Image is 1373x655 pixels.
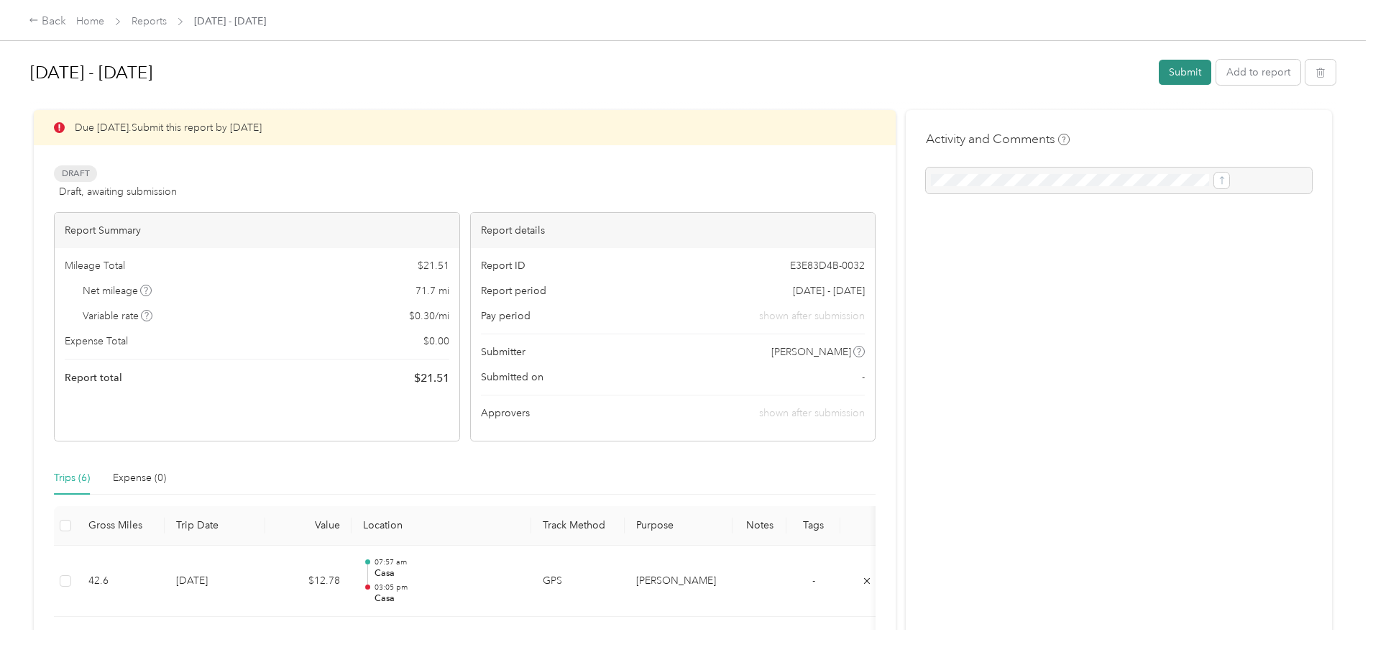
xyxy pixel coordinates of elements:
[415,283,449,298] span: 71.7 mi
[65,370,122,385] span: Report total
[265,506,352,546] th: Value
[531,546,625,618] td: GPS
[812,574,815,587] span: -
[54,165,97,182] span: Draft
[375,592,520,605] p: Casa
[481,308,531,324] span: Pay period
[790,258,865,273] span: E3E83D4B-0032
[34,110,896,145] div: Due [DATE]. Submit this report by [DATE]
[786,506,840,546] th: Tags
[759,407,865,419] span: shown after submission
[113,470,166,486] div: Expense (0)
[132,15,167,27] a: Reports
[414,370,449,387] span: $ 21.51
[862,370,865,385] span: -
[1159,60,1211,85] button: Submit
[29,13,66,30] div: Back
[481,258,525,273] span: Report ID
[375,582,520,592] p: 03:05 pm
[77,506,165,546] th: Gross Miles
[375,628,520,638] p: 07:53 am
[54,470,90,486] div: Trips (6)
[1216,60,1300,85] button: Add to report
[481,370,543,385] span: Submitted on
[793,283,865,298] span: [DATE] - [DATE]
[759,308,865,324] span: shown after submission
[265,546,352,618] td: $12.78
[926,130,1070,148] h4: Activity and Comments
[165,506,265,546] th: Trip Date
[65,258,125,273] span: Mileage Total
[409,308,449,324] span: $ 0.30 / mi
[83,283,152,298] span: Net mileage
[1292,574,1373,655] iframe: Everlance-gr Chat Button Frame
[165,546,265,618] td: [DATE]
[471,213,876,248] div: Report details
[55,213,459,248] div: Report Summary
[77,546,165,618] td: 42.6
[481,283,546,298] span: Report period
[194,14,266,29] span: [DATE] - [DATE]
[76,15,104,27] a: Home
[625,546,733,618] td: Acosta
[733,506,786,546] th: Notes
[375,557,520,567] p: 07:57 am
[481,344,525,359] span: Submitter
[423,334,449,349] span: $ 0.00
[30,55,1149,90] h1: Sep 16 - 30, 2025
[531,506,625,546] th: Track Method
[771,344,851,359] span: [PERSON_NAME]
[65,334,128,349] span: Expense Total
[418,258,449,273] span: $ 21.51
[59,184,177,199] span: Draft, awaiting submission
[352,506,531,546] th: Location
[375,567,520,580] p: Casa
[481,406,530,421] span: Approvers
[83,308,153,324] span: Variable rate
[625,506,733,546] th: Purpose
